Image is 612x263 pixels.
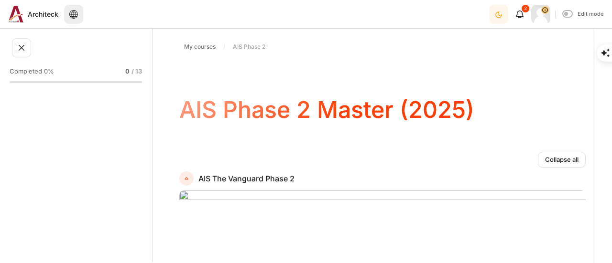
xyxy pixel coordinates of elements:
[179,39,586,54] nav: Navigation bar
[10,65,146,93] a: Completed 0% 0 / 13
[489,5,508,24] button: Light Mode Dark Mode
[131,67,142,76] span: / 13
[179,171,194,186] a: AIS The Vanguard Phase 2
[179,97,474,123] h1: AIS Phase 2 Master (2025)
[522,5,529,12] div: 2
[510,5,529,24] div: Show notification window with 2 new notifications
[64,5,83,24] button: Languages
[538,152,586,168] a: Collapse all
[229,41,269,53] a: AIS Phase 2
[531,5,550,24] a: User menu
[10,67,54,76] span: Completed 0%
[184,42,216,51] span: My courses
[490,4,507,24] div: Dark Mode
[545,155,579,165] span: Collapse all
[5,6,58,22] a: Architeck Architeck
[180,41,219,53] a: My courses
[125,67,130,76] span: 0
[28,9,58,19] span: Architeck
[233,42,265,51] span: AIS Phase 2
[9,6,24,22] img: Architeck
